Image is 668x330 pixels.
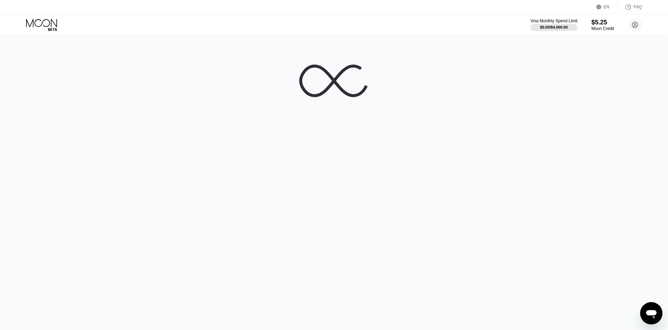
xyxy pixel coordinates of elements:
[530,18,577,31] div: Visa Monthly Spend Limit$0.00/$4,000.00
[596,3,618,10] div: EN
[591,19,614,26] div: $5.25
[591,19,614,31] div: $5.25Moon Credit
[591,26,614,31] div: Moon Credit
[530,18,577,23] div: Visa Monthly Spend Limit
[604,5,610,9] div: EN
[618,3,642,10] div: FAQ
[640,302,662,324] iframe: Button to launch messaging window
[540,25,568,29] div: $0.00 / $4,000.00
[634,5,642,9] div: FAQ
